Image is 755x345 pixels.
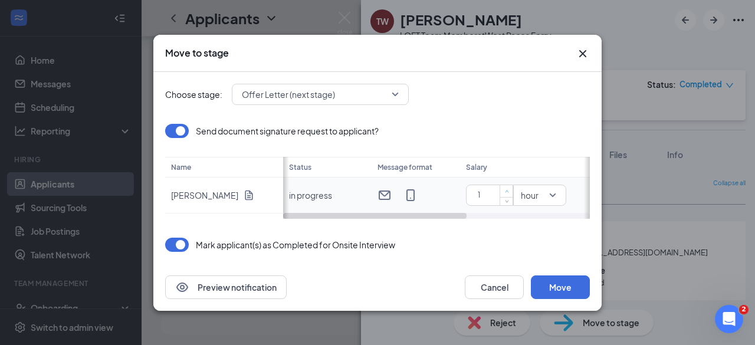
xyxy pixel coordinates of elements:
[576,47,590,61] button: Close
[521,186,539,204] span: hour
[377,188,392,202] svg: Email
[242,86,335,103] span: Offer Letter (next stage)
[243,189,255,201] svg: Document
[465,275,524,299] button: Cancel
[196,125,379,137] p: Send document signature request to applicant?
[576,47,590,61] svg: Cross
[165,47,229,60] h3: Move to stage
[503,198,510,205] span: down
[403,188,418,202] svg: MobileSms
[531,275,590,299] button: Move
[196,239,395,251] p: Mark applicant(s) as Completed for Onsite Interview
[372,157,460,178] th: Message format
[171,189,238,201] p: [PERSON_NAME]
[283,178,372,213] td: in progress
[283,157,372,178] th: Status
[175,280,189,294] svg: Eye
[471,186,513,204] input: $
[460,157,584,178] th: Salary
[165,275,287,299] button: EyePreview notification
[503,188,510,195] span: up
[715,305,743,333] iframe: Intercom live chat
[165,88,222,101] span: Choose stage:
[500,185,513,197] span: Increase Value
[739,305,749,314] span: 2
[165,157,283,178] th: Name
[500,197,513,205] span: Decrease Value
[165,124,590,219] div: Loading offer data.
